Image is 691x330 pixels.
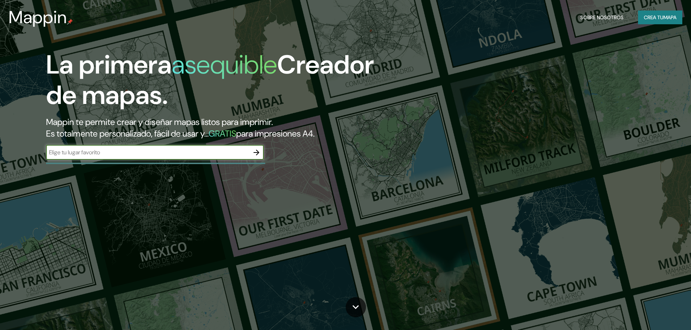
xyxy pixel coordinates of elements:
[46,116,273,128] font: Mappin te permite crear y diseñar mapas listos para imprimir.
[577,11,626,24] button: Sobre nosotros
[236,128,314,139] font: para impresiones A4.
[663,14,676,21] font: mapa
[46,48,172,82] font: La primera
[644,14,663,21] font: Crea tu
[209,128,236,139] font: GRATIS
[67,19,73,25] img: pin de mapeo
[580,14,624,21] font: Sobre nosotros
[638,11,682,24] button: Crea tumapa
[46,148,249,156] input: Elige tu lugar favorito
[172,48,277,82] font: asequible
[46,128,209,139] font: Es totalmente personalizado, fácil de usar y...
[46,48,374,112] font: Creador de mapas.
[9,6,67,29] font: Mappin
